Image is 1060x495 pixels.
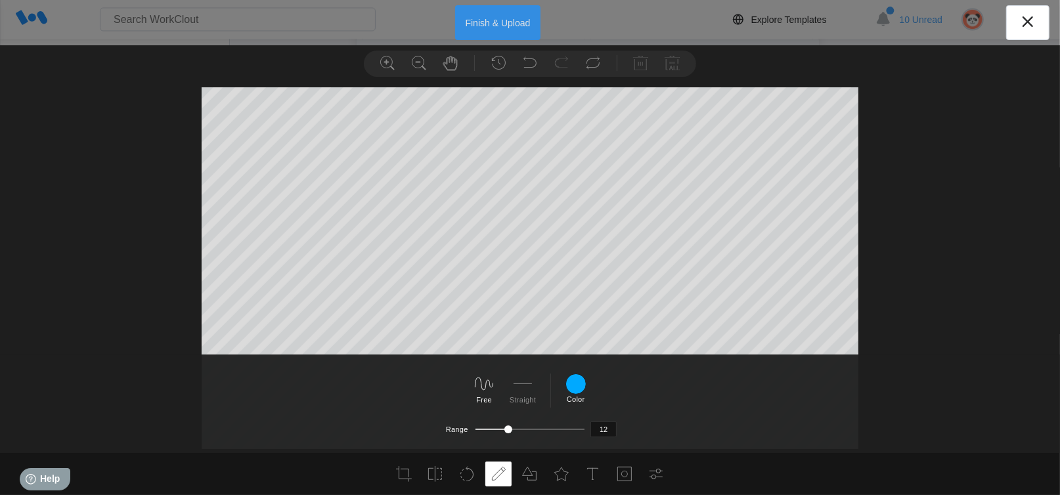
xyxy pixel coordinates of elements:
[476,396,492,404] label: Free
[565,374,586,403] div: Color
[446,425,468,433] label: Range
[510,396,536,404] label: Straight
[455,5,541,40] button: Finish & Upload
[567,395,585,403] label: Color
